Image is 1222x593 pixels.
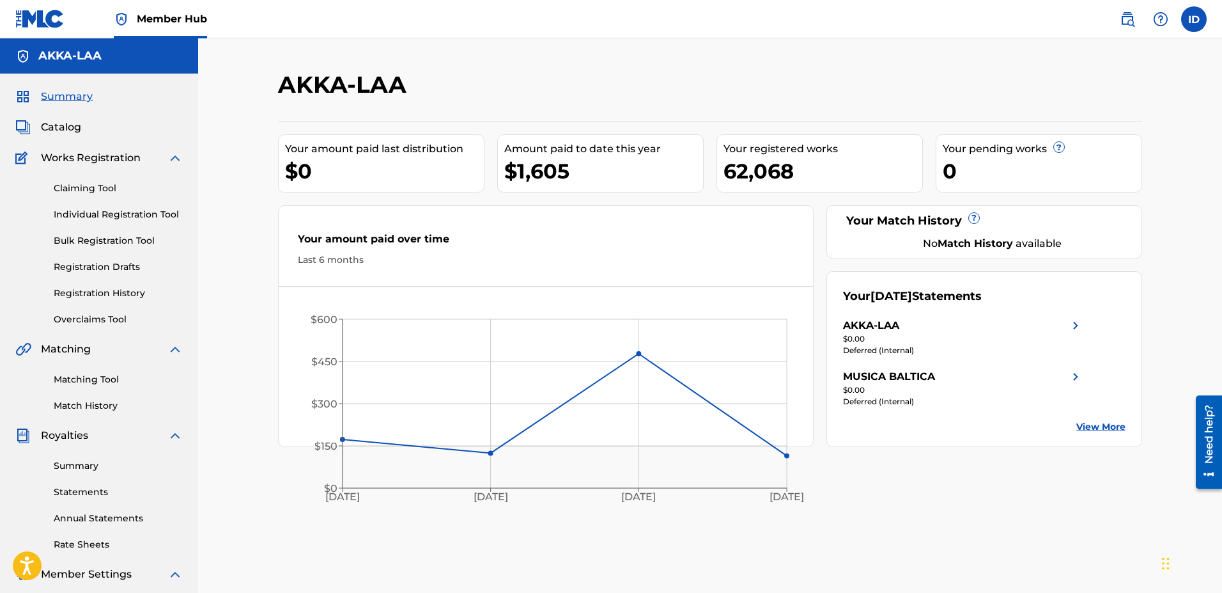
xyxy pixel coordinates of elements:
[54,486,183,499] a: Statements
[843,333,1083,345] div: $0.00
[324,482,337,494] tspan: $0
[969,213,979,223] span: ?
[1068,369,1083,384] img: right chevron icon
[504,157,703,186] div: $1,605
[15,89,93,104] a: SummarySummary
[843,318,1083,356] a: AKKA-LAAright chevron icon$0.00Deferred (Internal)
[843,396,1083,407] div: Deferred (Internal)
[622,491,656,503] tspan: [DATE]
[41,120,81,135] span: Catalog
[311,398,337,410] tspan: $300
[504,141,703,157] div: Amount paid to date this year
[843,288,982,305] div: Your Statements
[843,384,1083,396] div: $0.00
[1158,532,1222,593] iframe: Chat Widget
[167,567,183,582] img: expand
[311,313,337,326] tspan: $600
[41,342,91,357] span: Matching
[15,89,31,104] img: Summary
[870,289,912,303] span: [DATE]
[15,428,31,443] img: Royalties
[41,567,132,582] span: Member Settings
[54,399,183,413] a: Match History
[938,237,1013,249] strong: Match History
[54,373,183,386] a: Matching Tool
[474,491,508,503] tspan: [DATE]
[54,512,183,525] a: Annual Statements
[723,141,922,157] div: Your registered works
[54,208,183,221] a: Individual Registration Tool
[278,70,413,99] h2: AKKA-LAA
[54,287,183,300] a: Registration History
[943,157,1141,186] div: 0
[311,356,337,368] tspan: $450
[285,141,484,157] div: Your amount paid last distribution
[167,150,183,166] img: expand
[15,150,32,166] img: Works Registration
[15,49,31,64] img: Accounts
[15,120,81,135] a: CatalogCatalog
[1120,12,1135,27] img: search
[15,10,65,28] img: MLC Logo
[298,232,794,253] div: Your amount paid over time
[843,212,1126,230] div: Your Match History
[325,491,360,503] tspan: [DATE]
[1054,142,1064,152] span: ?
[38,49,102,63] h5: AKKA-LAA
[41,89,93,104] span: Summary
[943,141,1141,157] div: Your pending works
[1186,389,1222,495] iframe: Resource Center
[54,234,183,248] a: Bulk Registration Tool
[41,428,88,443] span: Royalties
[167,342,183,357] img: expand
[1162,544,1170,583] div: Drag
[54,313,183,326] a: Overclaims Tool
[54,260,183,274] a: Registration Drafts
[314,440,337,452] tspan: $150
[298,253,794,267] div: Last 6 months
[859,236,1126,251] div: No available
[41,150,141,166] span: Works Registration
[54,538,183,551] a: Rate Sheets
[285,157,484,186] div: $0
[843,369,935,384] div: MUSICA BALTICA
[15,342,31,357] img: Matching
[167,428,183,443] img: expand
[1076,420,1125,434] a: View More
[54,182,183,195] a: Claiming Tool
[1068,318,1083,333] img: right chevron icon
[114,12,129,27] img: Top Rightsholder
[1153,12,1168,27] img: help
[843,318,899,333] div: AKKA-LAA
[1181,6,1207,32] div: User Menu
[843,369,1083,407] a: MUSICA BALTICAright chevron icon$0.00Deferred (Internal)
[54,459,183,473] a: Summary
[770,491,805,503] tspan: [DATE]
[137,12,207,26] span: Member Hub
[1148,6,1173,32] div: Help
[15,120,31,135] img: Catalog
[723,157,922,186] div: 62,068
[843,345,1083,356] div: Deferred (Internal)
[1115,6,1140,32] a: Public Search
